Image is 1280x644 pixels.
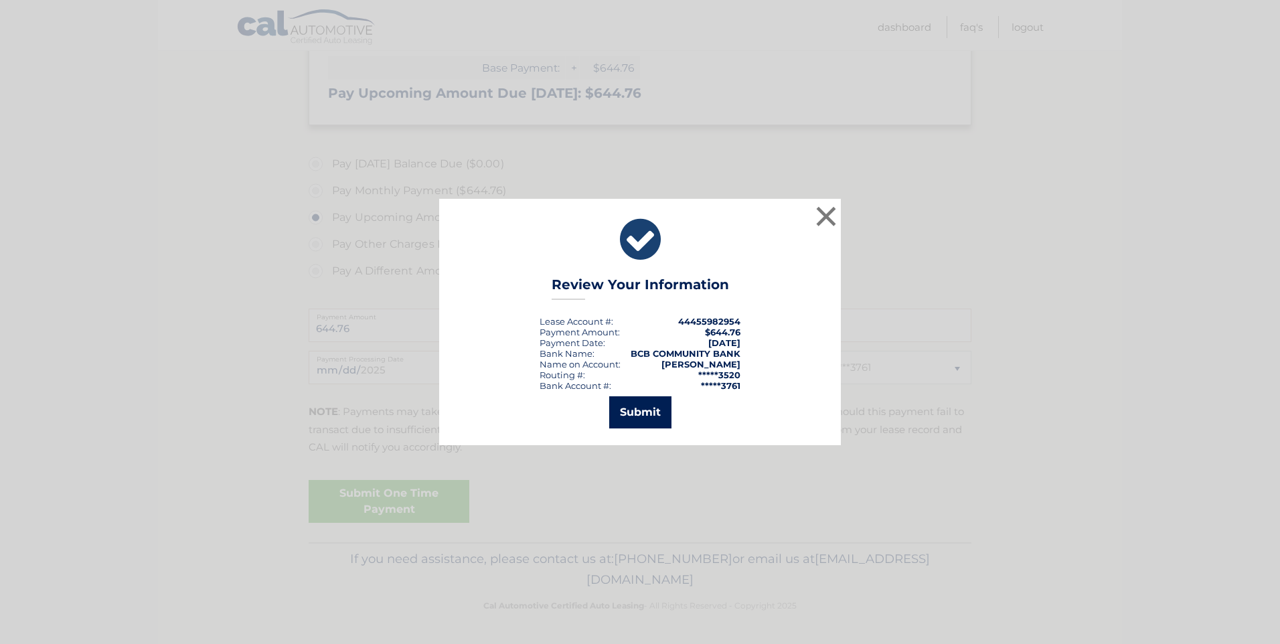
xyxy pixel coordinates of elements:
div: Bank Account #: [540,380,611,391]
strong: 44455982954 [678,316,740,327]
strong: BCB COMMUNITY BANK [631,348,740,359]
span: Payment Date [540,337,603,348]
h3: Review Your Information [552,276,729,300]
span: $644.76 [705,327,740,337]
button: × [813,203,839,230]
strong: [PERSON_NAME] [661,359,740,370]
div: Bank Name: [540,348,594,359]
div: Name on Account: [540,359,621,370]
span: [DATE] [708,337,740,348]
button: Submit [609,396,671,428]
div: : [540,337,605,348]
div: Lease Account #: [540,316,613,327]
div: Routing #: [540,370,585,380]
div: Payment Amount: [540,327,620,337]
